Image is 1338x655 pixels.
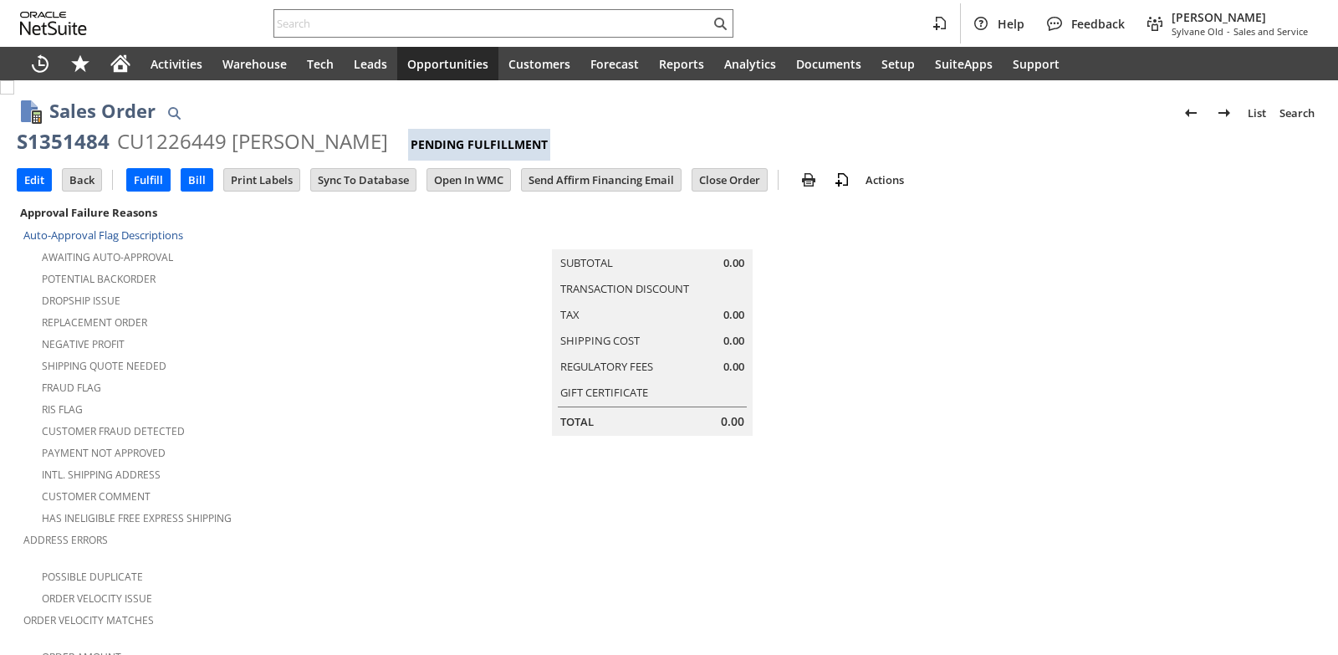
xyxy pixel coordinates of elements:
a: Support [1003,47,1070,80]
input: Search [274,13,710,33]
a: Tax [560,307,580,322]
a: Analytics [714,47,786,80]
span: - [1227,25,1230,38]
div: Approval Failure Reasons [17,202,445,223]
div: Pending Fulfillment [408,129,550,161]
span: Warehouse [222,56,287,72]
a: Tech [297,47,344,80]
input: Fulfill [127,169,170,191]
a: Dropship Issue [42,294,120,308]
svg: Search [710,13,730,33]
a: Awaiting Auto-Approval [42,250,173,264]
a: Replacement Order [42,315,147,330]
h1: Sales Order [49,97,156,125]
svg: Home [110,54,130,74]
a: Documents [786,47,871,80]
a: Home [100,47,140,80]
a: Activities [140,47,212,80]
div: Shortcuts [60,47,100,80]
a: Setup [871,47,925,80]
input: Send Affirm Financing Email [522,169,681,191]
a: Recent Records [20,47,60,80]
span: 0.00 [723,333,744,349]
a: Opportunities [397,47,498,80]
div: S1351484 [17,128,110,155]
img: Quick Find [164,103,184,123]
img: print.svg [799,170,819,190]
span: 0.00 [723,255,744,271]
a: Shipping Cost [560,333,640,348]
a: Customer Comment [42,489,151,504]
a: Search [1273,100,1321,126]
a: Subtotal [560,255,613,270]
a: Order Velocity Issue [42,591,152,606]
a: Intl. Shipping Address [42,468,161,482]
a: Address Errors [23,533,108,547]
img: add-record.svg [832,170,852,190]
img: Previous [1181,103,1201,123]
a: Forecast [580,47,649,80]
a: Transaction Discount [560,281,689,296]
a: List [1241,100,1273,126]
input: Close Order [692,169,767,191]
img: Next [1214,103,1234,123]
a: Customer Fraud Detected [42,424,185,438]
span: 0.00 [721,413,744,430]
span: Sales and Service [1233,25,1308,38]
caption: Summary [552,223,753,249]
a: Reports [649,47,714,80]
a: RIS flag [42,402,83,417]
svg: Shortcuts [70,54,90,74]
span: Forecast [590,56,639,72]
a: Leads [344,47,397,80]
input: Bill [181,169,212,191]
span: Sylvane Old [1172,25,1223,38]
span: Leads [354,56,387,72]
span: Customers [508,56,570,72]
span: Feedback [1071,16,1125,32]
span: Help [998,16,1024,32]
div: CU1226449 [PERSON_NAME] [117,128,388,155]
span: [PERSON_NAME] [1172,9,1308,25]
a: Warehouse [212,47,297,80]
svg: logo [20,12,87,35]
a: Gift Certificate [560,385,648,400]
span: Opportunities [407,56,488,72]
span: Reports [659,56,704,72]
a: SuiteApps [925,47,1003,80]
input: Edit [18,169,51,191]
svg: Recent Records [30,54,50,74]
a: Shipping Quote Needed [42,359,166,373]
a: Fraud Flag [42,381,101,395]
a: Negative Profit [42,337,125,351]
a: Regulatory Fees [560,359,653,374]
input: Open In WMC [427,169,510,191]
span: Activities [151,56,202,72]
a: Customers [498,47,580,80]
span: SuiteApps [935,56,993,72]
a: Possible Duplicate [42,570,143,584]
a: Potential Backorder [42,272,156,286]
a: Auto-Approval Flag Descriptions [23,228,183,243]
input: Sync To Database [311,169,416,191]
a: Order Velocity Matches [23,613,154,627]
span: 0.00 [723,307,744,323]
a: Has Ineligible Free Express Shipping [42,511,232,525]
span: Analytics [724,56,776,72]
a: Payment not approved [42,446,166,460]
input: Print Labels [224,169,299,191]
input: Back [63,169,101,191]
a: Actions [859,172,911,187]
span: Setup [881,56,915,72]
a: Total [560,414,594,429]
span: Tech [307,56,334,72]
span: 0.00 [723,359,744,375]
span: Support [1013,56,1060,72]
span: Documents [796,56,861,72]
